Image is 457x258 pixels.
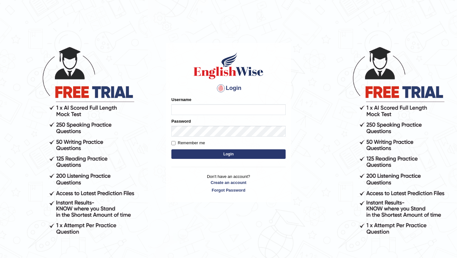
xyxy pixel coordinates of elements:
[171,118,191,124] label: Password
[171,149,286,159] button: Login
[171,180,286,186] a: Create an account
[171,141,176,145] input: Remember me
[192,51,265,80] img: Logo of English Wise sign in for intelligent practice with AI
[171,140,205,146] label: Remember me
[171,187,286,193] a: Forgot Password
[171,83,286,93] h4: Login
[171,173,286,193] p: Don't have an account?
[171,97,191,103] label: Username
